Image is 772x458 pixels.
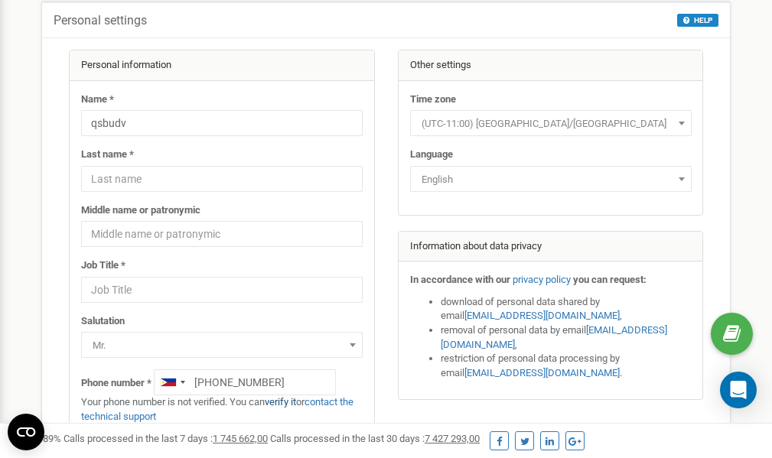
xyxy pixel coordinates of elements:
[70,50,374,81] div: Personal information
[441,323,692,352] li: removal of personal data by email ,
[410,93,456,107] label: Time zone
[464,310,620,321] a: [EMAIL_ADDRESS][DOMAIN_NAME]
[415,113,686,135] span: (UTC-11:00) Pacific/Midway
[81,203,200,218] label: Middle name or patronymic
[155,370,190,395] div: Telephone country code
[154,369,336,395] input: +1-800-555-55-55
[410,274,510,285] strong: In accordance with our
[415,169,686,190] span: English
[81,332,363,358] span: Mr.
[213,433,268,444] u: 1 745 662,00
[8,414,44,450] button: Open CMP widget
[410,110,692,136] span: (UTC-11:00) Pacific/Midway
[441,324,667,350] a: [EMAIL_ADDRESS][DOMAIN_NAME]
[81,395,363,424] p: Your phone number is not verified. You can or
[441,295,692,323] li: download of personal data shared by email ,
[81,148,134,162] label: Last name *
[81,221,363,247] input: Middle name or patronymic
[410,148,453,162] label: Language
[81,277,363,303] input: Job Title
[81,314,125,329] label: Salutation
[81,396,353,422] a: contact the technical support
[425,433,480,444] u: 7 427 293,00
[81,258,125,273] label: Job Title *
[720,372,757,408] div: Open Intercom Messenger
[86,335,357,356] span: Mr.
[64,433,268,444] span: Calls processed in the last 7 days :
[81,110,363,136] input: Name
[410,166,692,192] span: English
[677,14,718,27] button: HELP
[265,396,296,408] a: verify it
[441,352,692,380] li: restriction of personal data processing by email .
[81,376,151,391] label: Phone number *
[81,93,114,107] label: Name *
[573,274,647,285] strong: you can request:
[81,166,363,192] input: Last name
[399,50,703,81] div: Other settings
[54,14,147,28] h5: Personal settings
[399,232,703,262] div: Information about data privacy
[270,433,480,444] span: Calls processed in the last 30 days :
[464,367,620,378] a: [EMAIL_ADDRESS][DOMAIN_NAME]
[513,274,571,285] a: privacy policy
